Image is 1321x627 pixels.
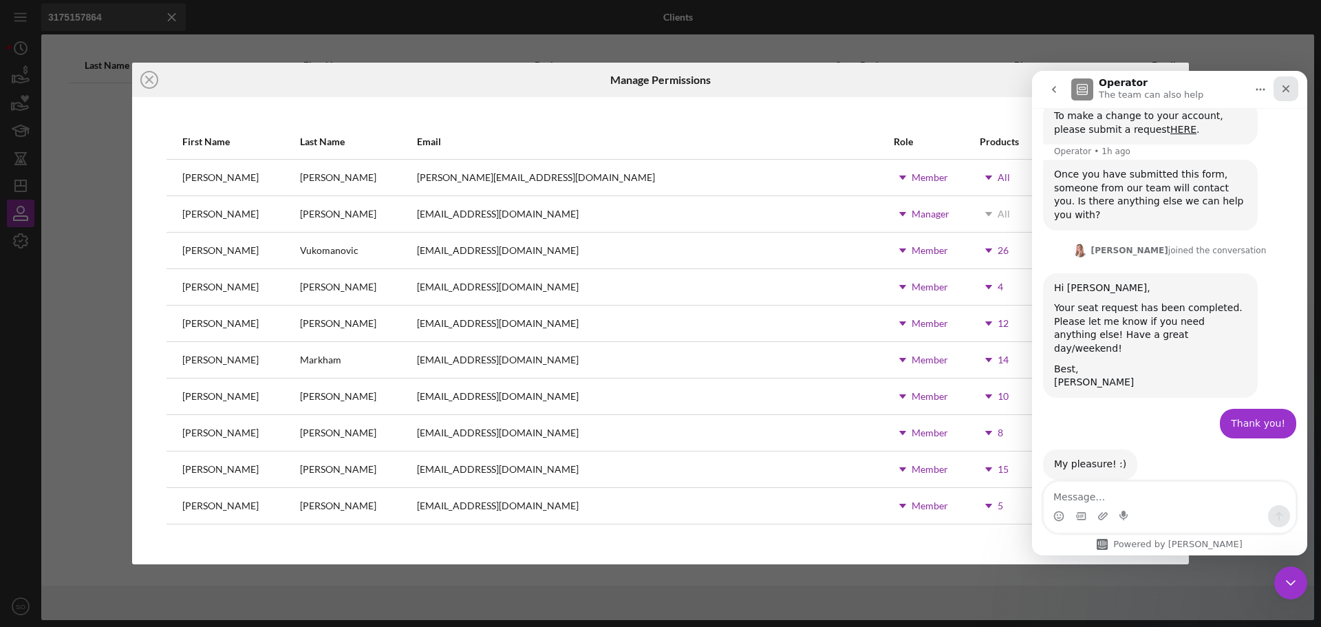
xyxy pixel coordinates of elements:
div: [EMAIL_ADDRESS][DOMAIN_NAME] [417,318,579,329]
div: [PERSON_NAME] [300,172,376,183]
div: Products [980,136,1040,147]
div: Member [912,281,948,293]
div: [EMAIL_ADDRESS][DOMAIN_NAME] [417,427,579,438]
div: Member [912,500,948,511]
div: Vukomanovic [300,245,358,256]
div: [PERSON_NAME] [182,318,259,329]
div: Role [894,136,978,147]
div: Member [912,172,948,183]
div: Member [912,427,948,438]
div: [PERSON_NAME] [300,537,376,548]
div: [PERSON_NAME] [182,464,259,475]
div: Member [912,318,948,329]
div: [PERSON_NAME] [182,354,259,365]
div: [EMAIL_ADDRESS][DOMAIN_NAME] [417,537,579,548]
div: [PERSON_NAME] [182,209,259,220]
h6: Manage Permissions [610,74,711,86]
div: [PERSON_NAME] [182,391,259,402]
div: Member [912,354,948,365]
div: First Name [182,136,299,147]
div: Member [912,537,948,548]
div: [PERSON_NAME] [300,464,376,475]
div: [PERSON_NAME] [300,318,376,329]
div: Markham [300,354,341,365]
div: Email [417,136,892,147]
div: [EMAIL_ADDRESS][DOMAIN_NAME] [417,281,579,293]
div: [PERSON_NAME] [300,427,376,438]
div: [PERSON_NAME] [182,245,259,256]
div: [PERSON_NAME] [182,281,259,293]
div: [PERSON_NAME] [182,500,259,511]
div: [PERSON_NAME] [300,391,376,402]
div: [EMAIL_ADDRESS][DOMAIN_NAME] [417,391,579,402]
div: Member [912,464,948,475]
div: [EMAIL_ADDRESS][DOMAIN_NAME] [417,464,579,475]
div: Member [912,245,948,256]
div: [EMAIL_ADDRESS][DOMAIN_NAME] [417,209,579,220]
div: [PERSON_NAME] [300,209,376,220]
div: [PERSON_NAME] [182,427,259,438]
div: [EMAIL_ADDRESS][DOMAIN_NAME] [417,354,579,365]
div: Manager [912,209,949,220]
iframe: Intercom live chat [1274,566,1307,599]
div: [PERSON_NAME] [300,281,376,293]
div: [EMAIL_ADDRESS][DOMAIN_NAME] [417,245,579,256]
div: Member [912,391,948,402]
div: [EMAIL_ADDRESS][DOMAIN_NAME] [417,500,579,511]
div: [PERSON_NAME] [300,500,376,511]
iframe: Intercom live chat [1032,71,1307,555]
div: [PERSON_NAME] [182,172,259,183]
div: [PERSON_NAME] [182,537,259,548]
div: [PERSON_NAME][EMAIL_ADDRESS][DOMAIN_NAME] [417,172,655,183]
div: Last Name [300,136,416,147]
